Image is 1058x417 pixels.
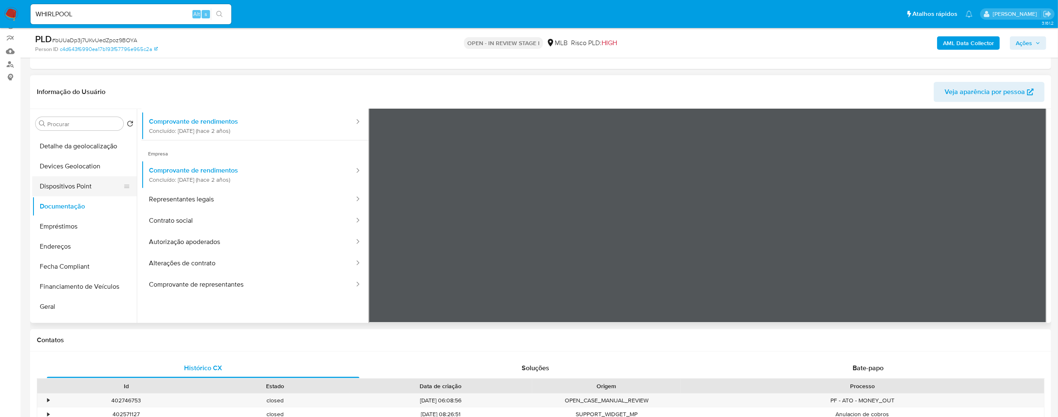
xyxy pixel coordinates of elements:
span: # bUUaDp3j7UKvUedZpoz9BOYA [52,36,137,44]
button: Dispositivos Point [32,176,130,196]
div: OPEN_CASE_MANUAL_REVIEW [532,394,681,407]
a: Notificações [966,10,973,18]
span: Histórico CX [184,363,222,373]
div: closed [200,394,349,407]
span: Atalhos rápidos [912,10,957,18]
div: 402746753 [52,394,200,407]
input: Pesquise usuários ou casos... [31,9,231,20]
span: Ações [1016,36,1032,50]
input: Procurar [47,120,120,128]
span: s [205,10,207,18]
a: c4d643f6990ea17b193f57796e965c2a [60,46,158,53]
a: Sair [1043,10,1052,18]
span: Alt [193,10,200,18]
div: PF - ATO - MONEY_OUT [681,394,1044,407]
button: search-icon [211,8,228,20]
button: Endereços [32,236,137,257]
div: Origem [538,382,675,390]
button: Ações [1010,36,1046,50]
button: Veja aparência por pessoa [934,82,1045,102]
span: Risco PLD: [571,38,617,48]
button: Fecha Compliant [32,257,137,277]
button: Devices Geolocation [32,156,137,176]
div: Data de criação [355,382,526,390]
button: Procurar [39,120,46,127]
div: Processo [687,382,1038,390]
button: Documentação [32,196,137,216]
button: Geral [32,297,137,317]
p: adriano.brito@mercadolivre.com [993,10,1040,18]
button: Retornar ao pedido padrão [127,120,133,130]
button: AML Data Collector [937,36,1000,50]
b: PLD [35,32,52,46]
div: Estado [206,382,343,390]
button: Detalhe da geolocalização [32,136,137,156]
span: Bate-papo [853,363,884,373]
span: HIGH [602,38,617,48]
span: Veja aparência por pessoa [945,82,1025,102]
div: MLB [546,38,568,48]
button: Empréstimos [32,216,137,236]
span: 3.161.2 [1042,20,1054,26]
b: AML Data Collector [943,36,994,50]
button: Histórico de Risco PLD [32,317,137,337]
b: Person ID [35,46,58,53]
div: [DATE] 06:08:56 [349,394,532,407]
h1: Informação do Usuário [37,88,105,96]
button: Financiamento de Veículos [32,277,137,297]
div: • [47,397,49,404]
div: Id [58,382,195,390]
span: Soluções [522,363,549,373]
p: OPEN - IN REVIEW STAGE I [464,37,543,49]
h1: Contatos [37,336,1045,344]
